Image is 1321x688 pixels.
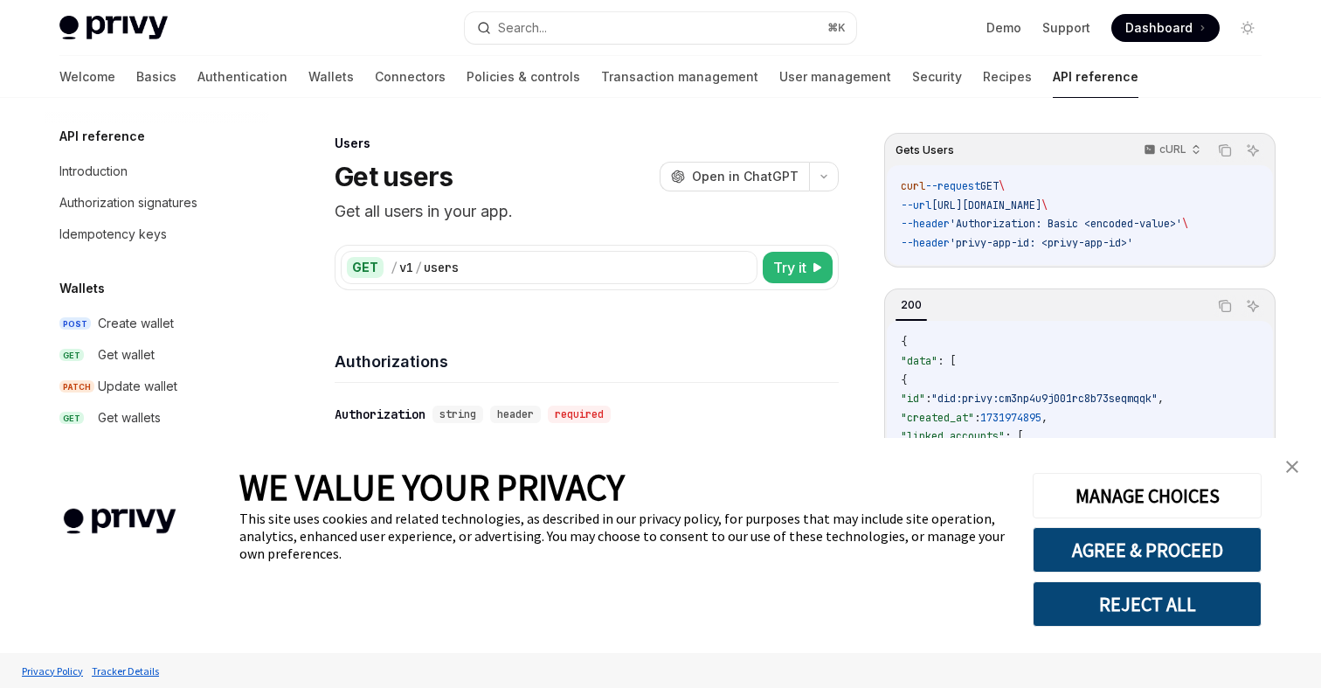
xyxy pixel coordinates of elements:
a: Authorization signatures [45,187,269,219]
a: Introduction [45,156,269,187]
span: { [901,335,907,349]
span: \ [1041,198,1048,212]
div: Introduction [59,161,128,182]
a: Demo [986,19,1021,37]
div: v1 [399,259,413,276]
a: Dashboard [1111,14,1220,42]
p: Get all users in your app. [335,199,839,224]
span: : [974,411,980,425]
button: Ask AI [1241,295,1264,317]
div: Get wallets [98,407,161,428]
span: "did:privy:cm3np4u9j001rc8b73seqmqqk" [931,392,1158,406]
a: Recipes [983,56,1032,98]
span: --url [901,198,931,212]
div: required [548,406,611,423]
span: 1731974895 [980,411,1041,425]
h5: Wallets [59,278,105,299]
button: REJECT ALL [1033,581,1262,627]
div: Idempotency keys [59,224,167,245]
a: User management [779,56,891,98]
div: 200 [896,295,927,316]
span: GET [980,179,999,193]
span: Dashboard [1125,19,1193,37]
div: Update wallet [98,376,177,397]
span: 'privy-app-id: <privy-app-id>' [950,236,1133,250]
a: Security [912,56,962,98]
span: GET [59,412,84,425]
img: company logo [26,483,213,559]
div: Get wallet [98,344,155,365]
div: Authorization signatures [59,192,197,213]
span: "data" [901,354,937,368]
span: PATCH [59,380,94,393]
a: close banner [1275,449,1310,484]
button: Ask AI [1241,139,1264,162]
button: Try it [763,252,833,283]
span: --request [925,179,980,193]
button: Search...⌘K [465,12,856,44]
button: cURL [1134,136,1208,165]
button: Open in ChatGPT [660,162,809,191]
div: Users [335,135,839,152]
h4: Authorizations [335,350,839,373]
a: POSTCreate wallet [45,308,269,339]
span: string [439,407,476,421]
span: \ [1182,217,1188,231]
div: Search... [498,17,547,38]
button: AGREE & PROCEED [1033,527,1262,573]
span: Open in ChatGPT [692,168,799,185]
div: GET [347,257,384,278]
span: : [925,392,931,406]
a: Transaction management [601,56,758,98]
span: Try it [773,257,806,278]
h5: API reference [59,126,145,147]
span: "linked_accounts" [901,429,1005,443]
button: Copy the contents from the code block [1214,295,1236,317]
div: Create wallet [98,313,174,334]
a: Tracker Details [87,656,163,686]
span: GET [59,349,84,362]
span: POST [59,317,91,330]
button: MANAGE CHOICES [1033,473,1262,518]
span: WE VALUE YOUR PRIVACY [239,464,625,510]
button: Copy the contents from the code block [1214,139,1236,162]
a: GETGet wallets [45,402,269,434]
a: Wallets [308,56,354,98]
span: [URL][DOMAIN_NAME] [931,198,1041,212]
span: --header [901,217,950,231]
a: Policies & controls [467,56,580,98]
a: Idempotency keys [45,219,269,250]
span: Gets Users [896,143,954,157]
a: Welcome [59,56,115,98]
a: Support [1042,19,1090,37]
span: { [901,373,907,387]
div: This site uses cookies and related technologies, as described in our privacy policy, for purposes... [239,510,1006,562]
span: curl [901,179,925,193]
a: API reference [1053,56,1138,98]
span: : [ [937,354,956,368]
span: "id" [901,392,925,406]
span: --header [901,236,950,250]
button: Toggle dark mode [1234,14,1262,42]
div: users [424,259,459,276]
img: light logo [59,16,168,40]
span: \ [999,179,1005,193]
h1: Get users [335,161,453,192]
div: Authorization [335,406,425,423]
a: Privacy Policy [17,656,87,686]
a: GETGet balance [45,434,269,465]
a: PATCHUpdate wallet [45,371,269,402]
img: close banner [1286,461,1298,473]
span: 'Authorization: Basic <encoded-value>' [950,217,1182,231]
div: / [391,259,398,276]
span: , [1158,392,1164,406]
span: : [ [1005,429,1023,443]
a: Connectors [375,56,446,98]
div: / [415,259,422,276]
span: header [497,407,534,421]
a: Authentication [197,56,287,98]
a: Basics [136,56,176,98]
a: GETGet wallet [45,339,269,371]
span: "created_at" [901,411,974,425]
p: cURL [1159,142,1186,156]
